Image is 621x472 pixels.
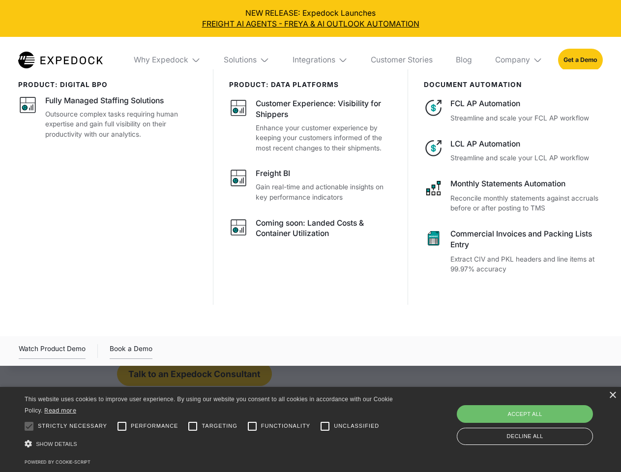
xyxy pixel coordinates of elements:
div: Monthly Statements Automation [450,178,602,189]
span: Show details [36,441,77,447]
div: Freight BI [256,168,290,179]
div: Commercial Invoices and Packing Lists Entry [450,229,602,250]
a: Book a Demo [110,343,152,359]
span: Unclassified [334,422,379,430]
a: Customer Experience: Visibility for ShippersEnhance your customer experience by keeping your cust... [229,98,393,153]
a: Freight BIGain real-time and actionable insights on key performance indicators [229,168,393,202]
a: LCL AP AutomationStreamline and scale your LCL AP workflow [424,139,603,163]
div: Why Expedock [134,55,188,65]
div: Company [487,37,550,83]
div: Integrations [285,37,355,83]
p: Gain real-time and actionable insights on key performance indicators [256,182,392,202]
div: product: digital bpo [18,81,198,88]
span: Performance [131,422,178,430]
div: Solutions [216,37,277,83]
span: Functionality [261,422,310,430]
div: NEW RELEASE: Expedock Launches [8,8,614,29]
span: Strictly necessary [38,422,107,430]
a: FREIGHT AI AGENTS - FREYA & AI OUTLOOK AUTOMATION [8,19,614,29]
div: Company [495,55,530,65]
p: Enhance your customer experience by keeping your customers informed of the most recent changes to... [256,123,392,153]
p: Streamline and scale your FCL AP workflow [450,113,602,123]
iframe: Chat Widget [457,366,621,472]
a: FCL AP AutomationStreamline and scale your FCL AP workflow [424,98,603,123]
a: Fully Managed Staffing SolutionsOutsource complex tasks requiring human expertise and gain full v... [18,95,198,139]
span: This website uses cookies to improve user experience. By using our website you consent to all coo... [25,396,393,414]
a: Coming soon: Landed Costs & Container Utilization [229,218,393,242]
div: document automation [424,81,603,88]
a: Monthly Statements AutomationReconcile monthly statements against accruals before or after postin... [424,178,603,213]
div: Show details [25,438,396,451]
div: Solutions [224,55,257,65]
div: FCL AP Automation [450,98,602,109]
p: Extract CIV and PKL headers and line items at 99.97% accuracy [450,254,602,274]
a: Blog [448,37,479,83]
div: Coming soon: Landed Costs & Container Utilization [256,218,392,239]
span: Targeting [202,422,237,430]
p: Reconcile monthly statements against accruals before or after posting to TMS [450,193,602,213]
div: LCL AP Automation [450,139,602,149]
a: open lightbox [19,343,86,359]
div: Customer Experience: Visibility for Shippers [256,98,392,120]
p: Outsource complex tasks requiring human expertise and gain full visibility on their productivity ... [45,109,198,140]
a: Commercial Invoices and Packing Lists EntryExtract CIV and PKL headers and line items at 99.97% a... [424,229,603,274]
div: PRODUCT: data platforms [229,81,393,88]
p: Streamline and scale your LCL AP workflow [450,153,602,163]
div: Why Expedock [126,37,208,83]
div: Fully Managed Staffing Solutions [45,95,164,106]
a: Customer Stories [363,37,440,83]
a: Powered by cookie-script [25,459,90,465]
div: Integrations [293,55,335,65]
a: Read more [44,407,76,414]
div: Watch Product Demo [19,343,86,359]
a: Get a Demo [558,49,603,71]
